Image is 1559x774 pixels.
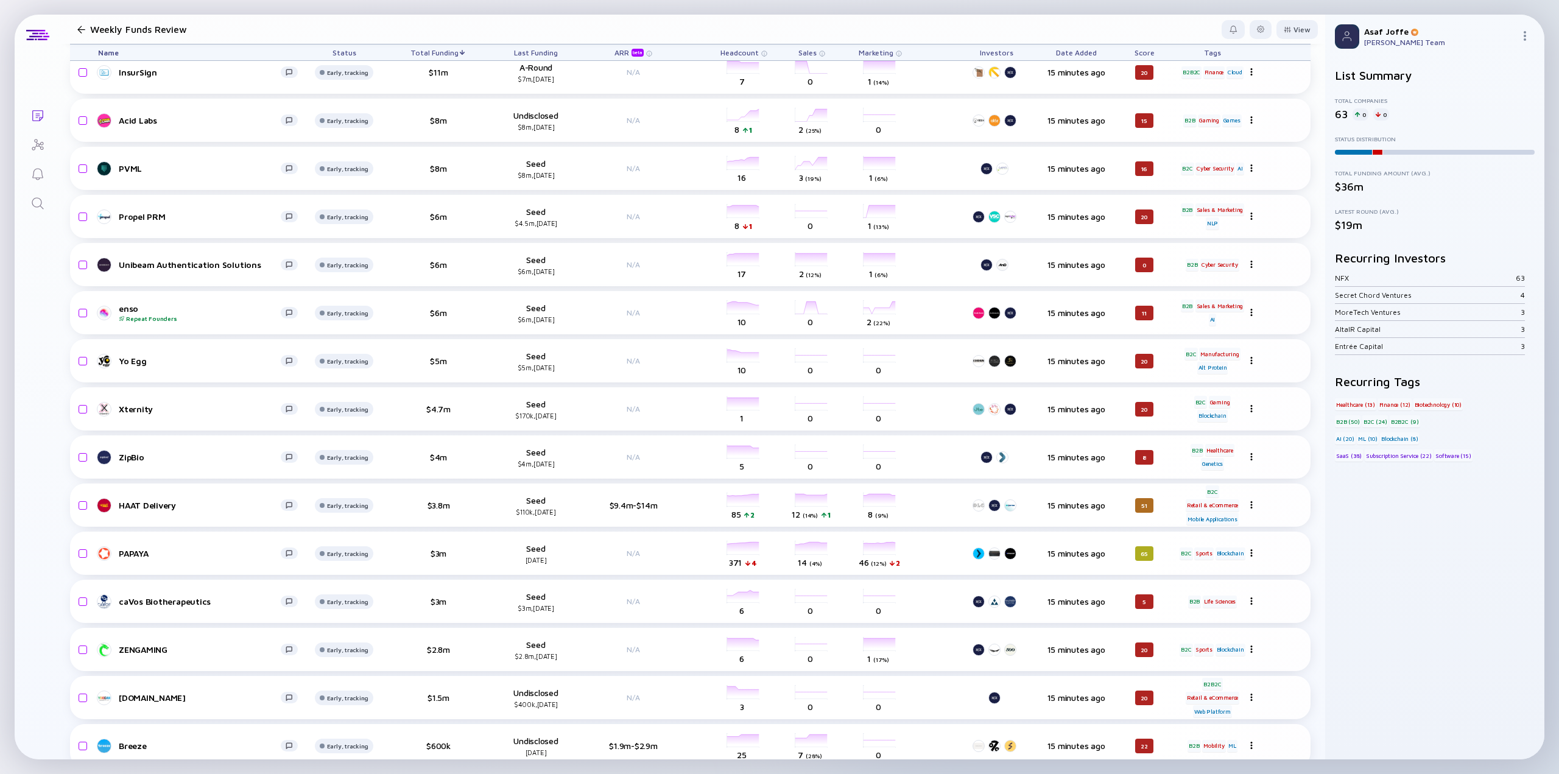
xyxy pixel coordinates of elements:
[496,171,575,179] div: $8m, [DATE]
[327,69,369,76] div: Early, tracking
[1335,273,1516,283] div: NFX
[1201,458,1224,470] div: Genetics
[594,68,673,77] div: N/A
[98,546,308,561] a: PAPAYA
[98,402,308,417] a: Xternity
[594,212,673,221] div: N/A
[496,508,575,516] div: $110k, [DATE]
[399,596,478,607] div: $3m
[119,500,281,510] div: HAAT Delivery
[496,591,575,612] div: Seed
[119,741,281,751] div: Breeze
[88,44,308,60] div: Name
[594,597,673,606] div: N/A
[1335,24,1359,49] img: Profile Picture
[496,62,575,83] div: A-Round
[1248,357,1255,364] img: Menu
[1042,44,1110,60] div: Date Added
[15,100,60,129] a: Lists
[1248,309,1255,316] img: Menu
[1335,108,1348,121] div: 63
[1181,66,1202,79] div: B2B2C
[1248,116,1255,124] img: Menu
[119,644,281,655] div: ZENGAMING
[614,48,646,57] div: ARR
[15,158,60,188] a: Reminders
[1203,596,1237,608] div: Life Sciences
[327,357,369,365] div: Early, tracking
[327,165,369,172] div: Early, tracking
[1335,208,1535,215] div: Latest Round (Avg.)
[1413,398,1463,410] div: Biotechnology (10)
[1335,169,1535,177] div: Total Funding Amount (Avg.)
[399,452,478,462] div: $4m
[1135,546,1153,561] div: 65
[98,354,308,368] a: Yo Egg
[1186,259,1198,271] div: B2B
[1206,217,1219,230] div: NLP
[1335,308,1521,317] div: MoreTech Ventures
[1042,404,1110,414] div: 15 minutes ago
[399,211,478,222] div: $6m
[90,24,186,35] h1: Weekly Funds Review
[399,692,478,703] div: $1.5m
[98,258,308,272] a: Unibeam Authentication Solutions
[98,303,308,322] a: ensoRepeat Founders
[1248,164,1255,172] img: Menu
[1335,219,1535,231] div: $19m
[1193,705,1232,717] div: Web Platform
[327,694,369,702] div: Early, tracking
[496,495,575,516] div: Seed
[399,308,478,318] div: $6m
[1188,596,1201,608] div: B2B
[1135,354,1153,368] div: 20
[327,117,369,124] div: Early, tracking
[496,255,575,275] div: Seed
[399,500,478,510] div: $3.8m
[327,309,369,317] div: Early, tracking
[399,404,478,414] div: $4.7m
[1042,741,1110,751] div: 15 minutes ago
[594,164,673,173] div: N/A
[1226,66,1244,79] div: Cloud
[119,548,281,558] div: PAPAYA
[1135,450,1153,465] div: 8
[1373,108,1389,121] div: 0
[1197,410,1227,422] div: Blockchain
[1335,375,1535,389] h2: Recurring Tags
[327,646,369,653] div: Early, tracking
[1209,396,1231,408] div: Gaming
[327,454,369,461] div: Early, tracking
[594,693,673,702] div: N/A
[496,219,575,227] div: $4.5m, [DATE]
[1248,501,1255,508] img: Menu
[1042,356,1110,366] div: 15 minutes ago
[496,652,575,660] div: $2.8m, [DATE]
[119,404,281,414] div: Xternity
[594,645,673,654] div: N/A
[1186,499,1239,512] div: Retail & eCommerce
[496,604,575,612] div: $3m, [DATE]
[632,49,644,57] div: beta
[496,399,575,420] div: Seed
[859,48,893,57] span: Marketing
[1184,348,1197,360] div: B2C
[496,447,575,468] div: Seed
[1188,740,1200,752] div: B2B
[1357,432,1379,445] div: ML (10)
[1335,97,1535,104] div: Total Companies
[1197,362,1228,374] div: Alt Protein
[1203,66,1225,79] div: Finance
[594,116,673,125] div: N/A
[1335,398,1376,410] div: Healthcare (13)
[1042,500,1110,510] div: 15 minutes ago
[327,502,369,509] div: Early, tracking
[514,48,558,57] span: Last Funding
[1135,65,1153,80] div: 20
[1042,308,1110,318] div: 15 minutes ago
[496,460,575,468] div: $4m, [DATE]
[594,549,673,558] div: N/A
[496,206,575,227] div: Seed
[1198,114,1220,127] div: Gaming
[1042,644,1110,655] div: 15 minutes ago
